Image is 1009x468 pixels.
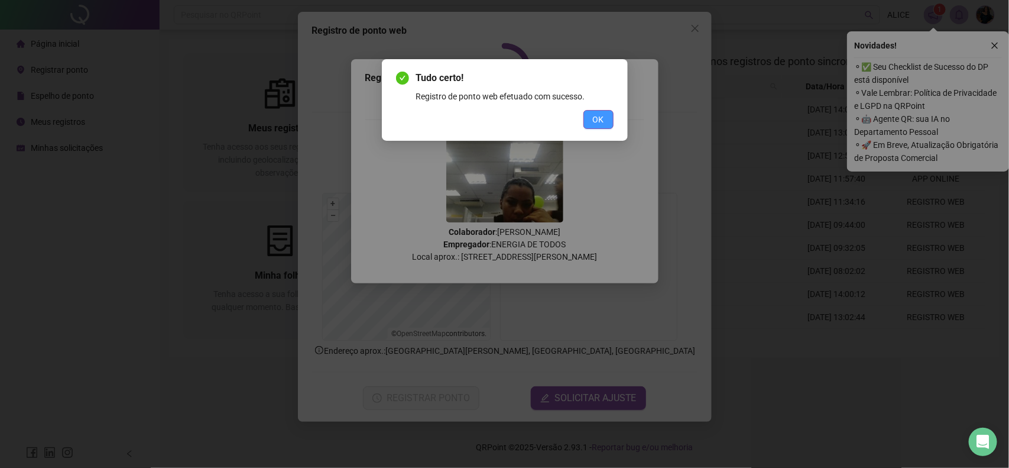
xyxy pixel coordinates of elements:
[416,71,614,85] span: Tudo certo!
[969,428,997,456] div: Open Intercom Messenger
[396,72,409,85] span: check-circle
[593,113,604,126] span: OK
[416,90,614,103] div: Registro de ponto web efetuado com sucesso.
[583,110,614,129] button: OK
